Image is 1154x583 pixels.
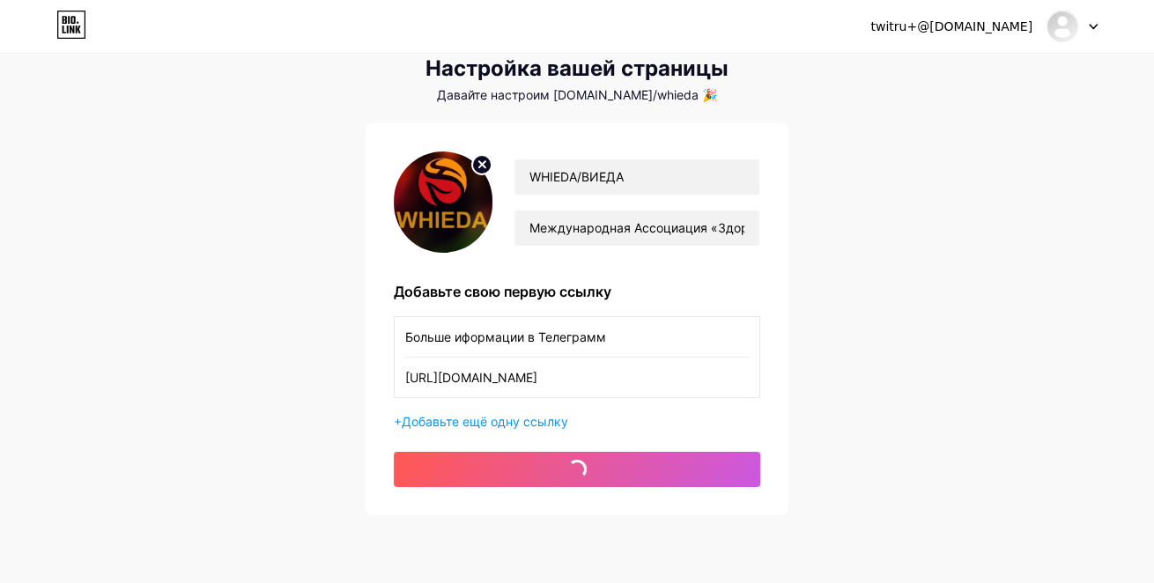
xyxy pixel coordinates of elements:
input: URL-адрес (https://instagram.com/yourname) [405,358,749,397]
ya-tr-span: Настройка вашей страницы [425,55,729,81]
input: Ваше имя [514,159,759,195]
img: фотография профиля [394,151,492,253]
input: Название ссылки (Мой Instagram) [405,317,749,357]
ya-tr-span: Давайте настроим [DOMAIN_NAME]/whieda 🎉 [437,87,717,102]
img: почему [1046,10,1079,43]
ya-tr-span: Добавьте ещё одну ссылку [402,414,568,429]
ya-tr-span: + [394,414,402,429]
ya-tr-span: Добавьте свою первую ссылку [394,283,611,300]
ya-tr-span: twitru+@[DOMAIN_NAME] [870,19,1032,33]
input: био [514,210,759,246]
